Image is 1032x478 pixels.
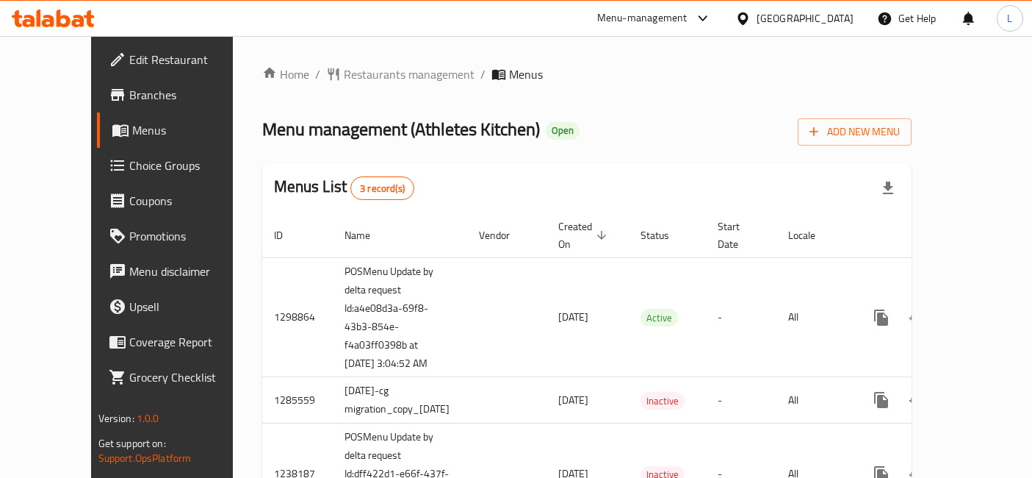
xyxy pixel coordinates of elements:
span: Menu disclaimer [129,263,252,280]
td: POSMenu Update by delta request Id:a4e08d3a-69f8-43b3-854e-f4a03ff0398b at [DATE] 3:04:52 AM [333,257,467,377]
div: [GEOGRAPHIC_DATA] [757,10,854,26]
a: Branches [97,77,264,113]
li: / [315,65,320,83]
span: Choice Groups [129,157,252,174]
span: Restaurants management [344,65,474,83]
a: Coverage Report [97,324,264,360]
span: Promotions [129,227,252,245]
span: Vendor [479,226,529,244]
button: Change Status [899,300,934,335]
div: Export file [870,171,906,206]
span: Menus [132,121,252,139]
span: Branches [129,86,252,104]
a: Restaurants management [326,65,474,83]
td: 1298864 [262,257,333,377]
a: Menu disclaimer [97,254,264,289]
td: - [706,377,776,424]
a: Menus [97,113,264,148]
div: Total records count [350,176,414,200]
span: Coverage Report [129,333,252,351]
a: Choice Groups [97,148,264,183]
span: [DATE] [558,390,588,410]
button: Add New Menu [798,118,912,146]
a: Home [262,65,309,83]
span: Name [344,226,389,244]
td: All [776,377,852,424]
span: Coupons [129,192,252,210]
a: Edit Restaurant [97,42,264,77]
h2: Menus List [274,176,414,200]
th: Actions [852,213,1017,258]
span: Upsell [129,298,252,315]
span: Add New Menu [809,123,900,141]
span: Status [641,226,688,244]
td: - [706,257,776,377]
div: Menu-management [597,10,688,27]
a: Grocery Checklist [97,360,264,395]
span: Version: [98,409,134,428]
span: Menu management ( Athletes Kitchen ) [262,113,540,146]
span: Menus [509,65,543,83]
td: 1285559 [262,377,333,424]
span: Grocery Checklist [129,368,252,386]
span: Active [641,310,678,327]
span: [DATE] [558,307,588,327]
a: Support.OpsPlatform [98,449,192,468]
div: Open [546,122,580,140]
span: Inactive [641,393,685,410]
button: Change Status [899,382,934,418]
a: Coupons [97,183,264,218]
span: Created On [558,218,611,253]
span: Start Date [718,218,759,253]
a: Upsell [97,289,264,324]
button: more [864,300,899,335]
td: All [776,257,852,377]
li: / [480,65,486,83]
span: Get support on: [98,434,166,453]
a: Promotions [97,218,264,254]
nav: breadcrumb [262,65,912,83]
span: 1.0.0 [137,409,159,428]
span: Edit Restaurant [129,51,252,68]
span: 3 record(s) [351,182,414,196]
td: [DATE]-cg migration_copy_[DATE] [333,377,467,424]
span: L [1007,10,1012,26]
span: Locale [788,226,834,244]
span: Open [546,124,580,137]
button: more [864,382,899,418]
span: ID [274,226,302,244]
